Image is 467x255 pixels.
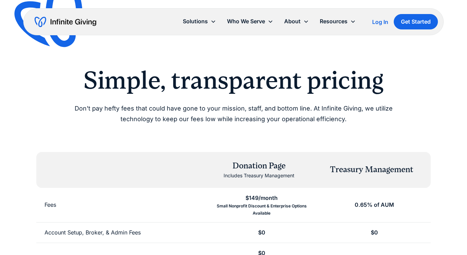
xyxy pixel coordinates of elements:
a: Get Started [394,14,438,29]
h2: Simple, transparent pricing [58,66,409,95]
div: $0 [371,228,378,237]
div: About [279,14,314,29]
div: Fees [45,200,56,209]
div: Who We Serve [222,14,279,29]
div: Includes Treasury Management [224,171,294,180]
div: $0 [258,228,265,237]
div: Log In [372,19,388,25]
div: Small Nonprofit Discount & Enterprise Options Available [214,203,310,217]
a: Log In [372,18,388,26]
p: Don't pay hefty fees that could have gone to your mission, staff, and bottom line. At Infinite Gi... [58,103,409,124]
div: Donation Page [224,160,294,172]
div: Treasury Management [330,164,413,176]
div: Who We Serve [227,17,265,26]
div: Solutions [183,17,208,26]
div: Solutions [177,14,222,29]
div: About [284,17,301,26]
div: Resources [314,14,361,29]
a: home [35,16,96,27]
div: $149/month [245,193,278,203]
div: Resources [320,17,348,26]
div: 0.65% of AUM [355,200,394,209]
div: Account Setup, Broker, & Admin Fees [45,228,141,237]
